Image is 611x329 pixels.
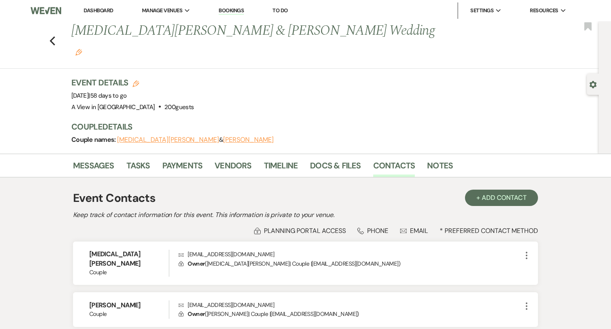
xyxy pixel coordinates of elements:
a: Bookings [219,7,244,15]
a: Vendors [215,159,251,177]
span: Couple [89,310,169,318]
span: Couple names: [71,135,117,144]
h3: Event Details [71,77,194,88]
a: Notes [427,159,453,177]
button: [MEDICAL_DATA][PERSON_NAME] [117,137,219,143]
button: Open lead details [589,80,597,88]
h6: [MEDICAL_DATA][PERSON_NAME] [89,250,169,268]
p: [EMAIL_ADDRESS][DOMAIN_NAME] [179,250,522,259]
span: Settings [470,7,494,15]
span: & [117,136,274,144]
a: Docs & Files [310,159,361,177]
span: | [89,92,126,100]
a: Timeline [264,159,298,177]
div: * Preferred Contact Method [73,226,538,235]
h3: Couple Details [71,121,528,132]
a: Payments [162,159,203,177]
span: 58 days to go [90,92,127,100]
span: A View in [GEOGRAPHIC_DATA] [71,103,155,111]
div: Phone [357,226,388,235]
button: Edit [75,48,82,56]
span: Manage Venues [142,7,182,15]
h2: Keep track of contact information for this event. This information is private to your venue. [73,210,538,220]
p: ( [MEDICAL_DATA][PERSON_NAME] | Couple | [EMAIL_ADDRESS][DOMAIN_NAME] ) [179,259,522,268]
span: Couple [89,268,169,277]
button: + Add Contact [465,190,538,206]
a: Tasks [126,159,150,177]
a: Messages [73,159,114,177]
h1: Event Contacts [73,190,155,207]
h1: [MEDICAL_DATA][PERSON_NAME] & [PERSON_NAME] Wedding [71,21,437,60]
span: Owner [188,310,205,318]
span: [DATE] [71,92,126,100]
a: Dashboard [84,7,113,14]
a: To Do [272,7,288,14]
h6: [PERSON_NAME] [89,301,169,310]
a: Contacts [373,159,415,177]
img: Weven Logo [31,2,61,19]
button: [PERSON_NAME] [223,137,274,143]
span: Owner [188,260,205,267]
p: ( [PERSON_NAME] | Couple | [EMAIL_ADDRESS][DOMAIN_NAME] ) [179,309,522,318]
span: Resources [530,7,558,15]
p: [EMAIL_ADDRESS][DOMAIN_NAME] [179,300,522,309]
span: 200 guests [164,103,194,111]
div: Email [400,226,428,235]
div: Planning Portal Access [254,226,345,235]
